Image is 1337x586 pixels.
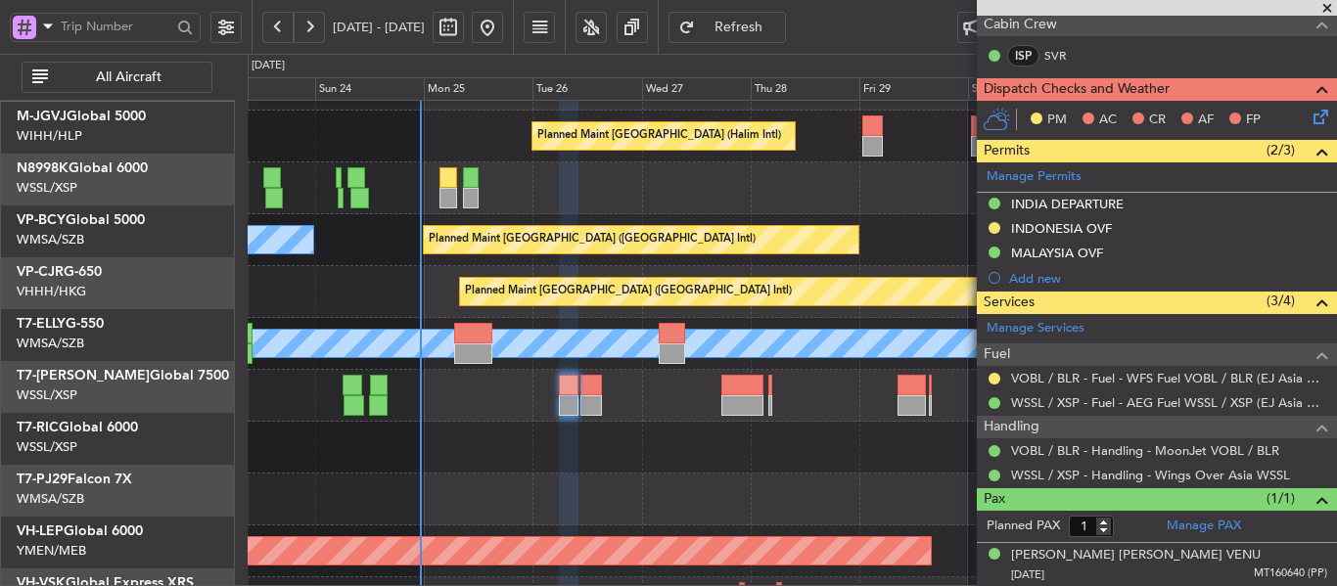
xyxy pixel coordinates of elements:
[207,77,315,101] div: Sat 23
[1254,565,1327,582] span: MT160640 (PP)
[987,319,1084,338] a: Manage Services
[52,70,206,84] span: All Aircraft
[859,77,968,101] div: Fri 29
[17,421,59,434] span: T7-RIC
[984,343,1010,366] span: Fuel
[429,225,756,254] div: Planned Maint [GEOGRAPHIC_DATA] ([GEOGRAPHIC_DATA] Intl)
[1011,196,1124,212] div: INDIA DEPARTURE
[1011,546,1261,565] div: [PERSON_NAME] [PERSON_NAME] VENU
[17,161,69,175] span: N8998K
[424,77,532,101] div: Mon 25
[984,14,1057,36] span: Cabin Crew
[1011,220,1112,237] div: INDONESIA OVF
[1007,45,1039,67] div: ISP
[252,58,285,74] div: [DATE]
[17,490,84,508] a: WMSA/SZB
[17,473,68,486] span: T7-PJ29
[987,167,1082,187] a: Manage Permits
[17,213,66,227] span: VP-BCY
[17,213,145,227] a: VP-BCYGlobal 5000
[1267,140,1295,160] span: (2/3)
[17,335,84,352] a: WMSA/SZB
[699,21,779,34] span: Refresh
[17,421,138,434] a: T7-RICGlobal 6000
[17,283,86,300] a: VHHH/HKG
[17,386,77,404] a: WSSL/XSP
[22,62,212,93] button: All Aircraft
[1011,245,1103,261] div: MALAYSIA OVF
[17,110,146,123] a: M-JGVJGlobal 5000
[465,277,792,306] div: Planned Maint [GEOGRAPHIC_DATA] ([GEOGRAPHIC_DATA] Intl)
[1044,47,1088,65] a: SVR
[1149,111,1166,130] span: CR
[17,542,86,560] a: YMEN/MEB
[1267,488,1295,509] span: (1/1)
[17,369,150,383] span: T7-[PERSON_NAME]
[17,524,143,538] a: VH-LEPGlobal 6000
[1198,111,1214,130] span: AF
[17,179,77,197] a: WSSL/XSP
[17,127,82,145] a: WIHH/HLP
[1011,567,1044,582] span: [DATE]
[987,517,1060,536] label: Planned PAX
[984,488,1005,511] span: Pax
[668,12,786,43] button: Refresh
[1011,394,1327,411] a: WSSL / XSP - Fuel - AEG Fuel WSSL / XSP (EJ Asia Only)
[984,140,1030,162] span: Permits
[61,12,171,41] input: Trip Number
[984,416,1039,438] span: Handling
[17,265,102,279] a: VP-CJRG-650
[1011,370,1327,386] a: VOBL / BLR - Fuel - WFS Fuel VOBL / BLR (EJ Asia Only)
[17,317,66,331] span: T7-ELLY
[751,77,859,101] div: Thu 28
[17,110,67,123] span: M-JGVJ
[537,121,781,151] div: Planned Maint [GEOGRAPHIC_DATA] (Halim Intl)
[315,77,424,101] div: Sun 24
[17,524,64,538] span: VH-LEP
[17,438,77,456] a: WSSL/XSP
[333,19,425,36] span: [DATE] - [DATE]
[1246,111,1261,130] span: FP
[532,77,641,101] div: Tue 26
[17,369,229,383] a: T7-[PERSON_NAME]Global 7500
[984,78,1170,101] span: Dispatch Checks and Weather
[642,77,751,101] div: Wed 27
[984,292,1035,314] span: Services
[1011,442,1279,459] a: VOBL / BLR - Handling - MoonJet VOBL / BLR
[17,161,148,175] a: N8998KGlobal 6000
[1047,111,1067,130] span: PM
[1009,270,1327,287] div: Add new
[1267,291,1295,311] span: (3/4)
[17,231,84,248] a: WMSA/SZB
[1099,111,1117,130] span: AC
[1167,517,1241,536] a: Manage PAX
[17,265,64,279] span: VP-CJR
[17,473,132,486] a: T7-PJ29Falcon 7X
[1011,467,1290,483] a: WSSL / XSP - Handling - Wings Over Asia WSSL
[17,317,104,331] a: T7-ELLYG-550
[968,77,1077,101] div: Sat 30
